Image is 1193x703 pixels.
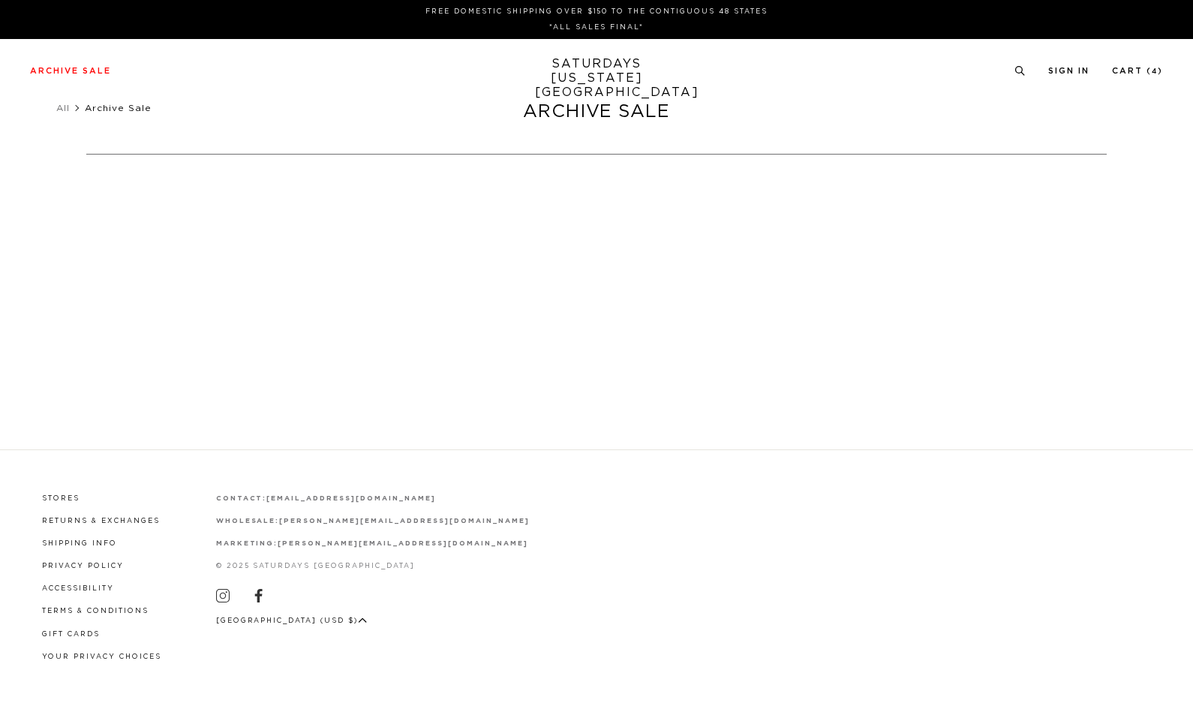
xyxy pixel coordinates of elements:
a: Returns & Exchanges [42,518,160,524]
p: *ALL SALES FINAL* [36,22,1157,33]
a: Terms & Conditions [42,608,149,614]
a: Privacy Policy [42,563,124,569]
a: Your privacy choices [42,653,161,660]
button: [GEOGRAPHIC_DATA] (USD $) [216,615,368,626]
a: [PERSON_NAME][EMAIL_ADDRESS][DOMAIN_NAME] [279,518,529,524]
a: Cart (4) [1112,67,1163,75]
a: Gift Cards [42,631,100,638]
p: © 2025 Saturdays [GEOGRAPHIC_DATA] [216,560,530,572]
strong: wholesale: [216,518,280,524]
a: Stores [42,495,80,502]
strong: marketing: [216,540,278,547]
p: FREE DOMESTIC SHIPPING OVER $150 TO THE CONTIGUOUS 48 STATES [36,6,1157,17]
a: [EMAIL_ADDRESS][DOMAIN_NAME] [266,495,435,502]
a: Archive Sale [30,67,111,75]
a: Shipping Info [42,540,117,547]
a: All [56,104,70,113]
a: Accessibility [42,585,114,592]
a: [PERSON_NAME][EMAIL_ADDRESS][DOMAIN_NAME] [278,540,527,547]
strong: contact: [216,495,267,502]
small: 4 [1152,68,1158,75]
a: SATURDAYS[US_STATE][GEOGRAPHIC_DATA] [535,57,659,100]
span: Archive Sale [85,104,152,113]
a: Sign In [1048,67,1089,75]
